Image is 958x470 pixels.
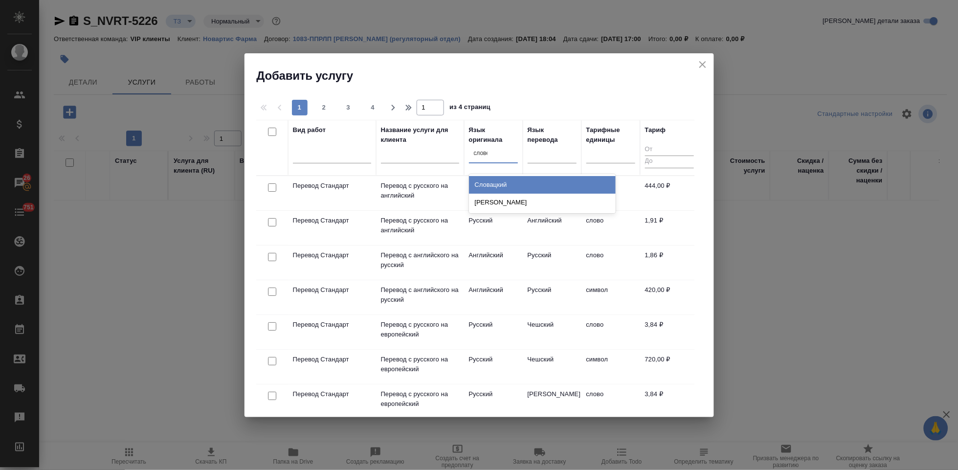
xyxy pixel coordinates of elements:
[293,250,371,260] p: Перевод Стандарт
[581,246,640,280] td: слово
[293,320,371,330] p: Перевод Стандарт
[341,103,356,112] span: 3
[381,320,459,339] p: Перевод с русского на европейский
[464,246,523,280] td: Английский
[293,181,371,191] p: Перевод Стандарт
[381,355,459,374] p: Перевод с русского на европейский
[293,355,371,364] p: Перевод Стандарт
[645,144,694,156] input: От
[464,350,523,384] td: Русский
[257,68,714,84] h2: Добавить услугу
[450,101,491,115] span: из 4 страниц
[469,176,616,194] div: Словацкий
[586,125,635,145] div: Тарифные единицы
[469,194,616,211] div: [PERSON_NAME]
[341,100,356,115] button: 3
[381,250,459,270] p: Перевод с английского на русский
[469,125,518,145] div: Язык оригинала
[464,211,523,245] td: Русский
[523,280,581,314] td: Русский
[381,389,459,409] p: Перевод с русского на европейский
[645,125,666,135] div: Тариф
[464,176,523,210] td: Русский
[640,384,699,419] td: 3,84 ₽
[645,156,694,168] input: До
[640,350,699,384] td: 720,00 ₽
[581,315,640,349] td: слово
[581,211,640,245] td: слово
[464,280,523,314] td: Английский
[464,384,523,419] td: Русский
[293,285,371,295] p: Перевод Стандарт
[293,216,371,225] p: Перевод Стандарт
[523,384,581,419] td: [PERSON_NAME]
[293,125,326,135] div: Вид работ
[381,285,459,305] p: Перевод с английского на русский
[581,384,640,419] td: слово
[464,315,523,349] td: Русский
[523,350,581,384] td: Чешский
[316,100,332,115] button: 2
[528,125,577,145] div: Язык перевода
[640,280,699,314] td: 420,00 ₽
[316,103,332,112] span: 2
[640,315,699,349] td: 3,84 ₽
[381,125,459,145] div: Название услуги для клиента
[293,389,371,399] p: Перевод Стандарт
[581,350,640,384] td: символ
[640,246,699,280] td: 1,86 ₽
[365,100,381,115] button: 4
[695,57,710,72] button: close
[640,176,699,210] td: 444,00 ₽
[365,103,381,112] span: 4
[381,181,459,201] p: Перевод с русского на английский
[523,315,581,349] td: Чешский
[523,211,581,245] td: Английский
[640,211,699,245] td: 1,91 ₽
[581,280,640,314] td: символ
[381,216,459,235] p: Перевод с русского на английский
[523,246,581,280] td: Русский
